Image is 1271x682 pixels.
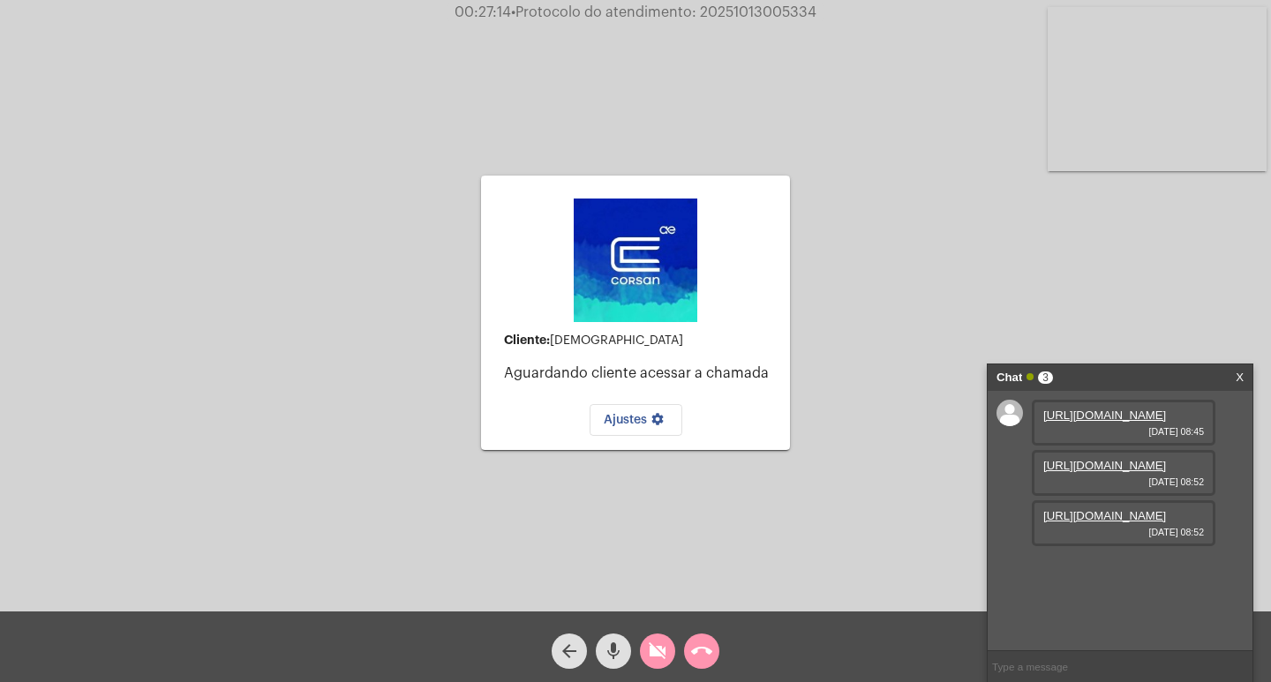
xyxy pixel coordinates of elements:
[590,404,682,436] button: Ajustes
[647,641,668,662] mat-icon: videocam_off
[1043,527,1204,537] span: [DATE] 08:52
[511,5,816,19] span: Protocolo do atendimento: 20251013005334
[647,412,668,433] mat-icon: settings
[988,651,1252,682] input: Type a message
[1043,426,1204,437] span: [DATE] 08:45
[504,365,776,381] p: Aguardando cliente acessar a chamada
[691,641,712,662] mat-icon: call_end
[603,641,624,662] mat-icon: mic
[559,641,580,662] mat-icon: arrow_back
[1043,509,1166,522] a: [URL][DOMAIN_NAME]
[1027,373,1034,380] span: Online
[1043,476,1204,487] span: [DATE] 08:52
[504,334,550,346] strong: Cliente:
[455,5,511,19] span: 00:27:14
[504,334,776,348] div: [DEMOGRAPHIC_DATA]
[1236,364,1244,391] a: X
[1043,408,1166,422] a: [URL][DOMAIN_NAME]
[1038,371,1053,384] span: 3
[604,414,668,426] span: Ajustes
[574,199,697,322] img: d4669ae0-8c07-2337-4f67-34b0df7f5ae4.jpeg
[1043,459,1166,472] a: [URL][DOMAIN_NAME]
[996,364,1022,391] strong: Chat
[511,5,515,19] span: •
